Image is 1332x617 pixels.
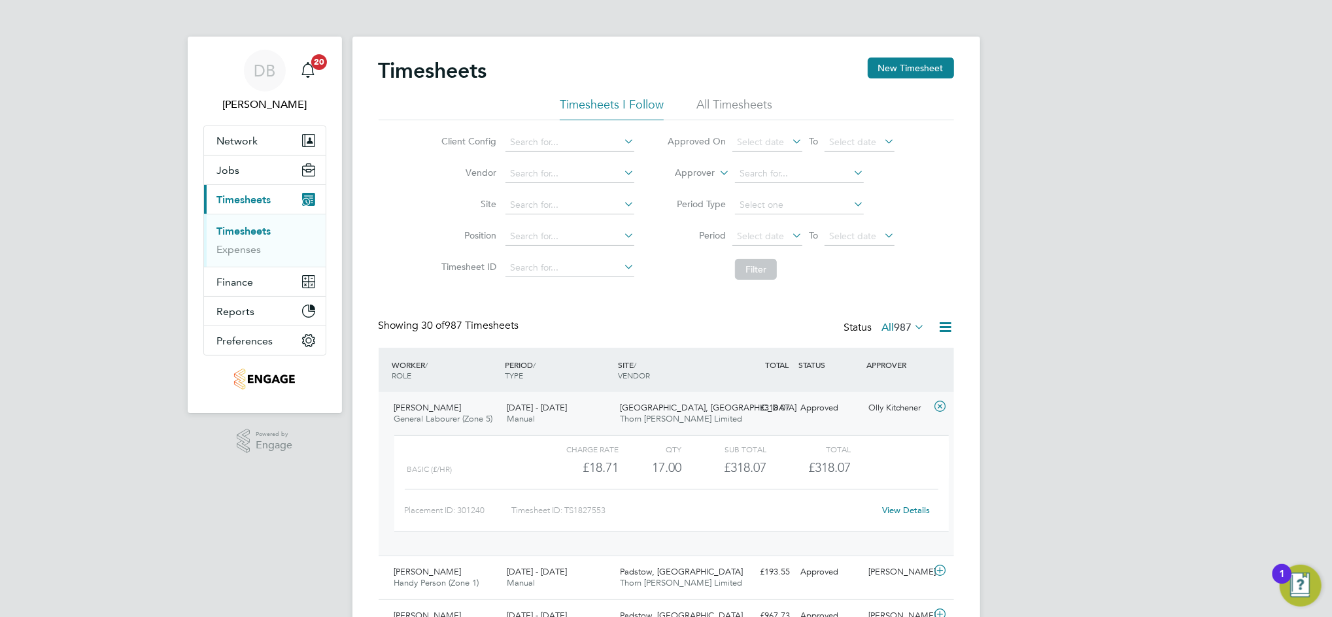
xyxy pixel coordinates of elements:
[735,165,864,183] input: Search for...
[682,457,766,478] div: £318.07
[217,305,255,318] span: Reports
[507,413,535,424] span: Manual
[737,230,784,242] span: Select date
[534,457,618,478] div: £18.71
[619,441,682,457] div: QTY
[505,133,634,152] input: Search for...
[203,369,326,390] a: Go to home page
[656,167,715,180] label: Approver
[696,97,772,120] li: All Timesheets
[203,50,326,112] a: DB[PERSON_NAME]
[217,243,262,256] a: Expenses
[766,441,851,457] div: Total
[667,135,726,147] label: Approved On
[735,196,864,214] input: Select one
[534,441,618,457] div: Charge rate
[737,136,784,148] span: Select date
[505,196,634,214] input: Search for...
[422,319,519,332] span: 987 Timesheets
[844,319,928,337] div: Status
[188,37,342,413] nav: Main navigation
[426,359,428,370] span: /
[735,259,777,280] button: Filter
[868,58,954,78] button: New Timesheet
[204,126,326,155] button: Network
[437,261,496,273] label: Timesheet ID
[863,353,931,376] div: APPROVER
[422,319,445,332] span: 30 of
[829,136,876,148] span: Select date
[667,198,726,210] label: Period Type
[796,353,864,376] div: STATUS
[389,353,502,387] div: WORKER
[394,566,462,577] span: [PERSON_NAME]
[1279,574,1285,591] div: 1
[728,397,796,419] div: £318.07
[682,441,766,457] div: Sub Total
[619,457,682,478] div: 17.00
[204,297,326,325] button: Reports
[505,259,634,277] input: Search for...
[234,369,295,390] img: thornbaker-logo-retina.png
[505,227,634,246] input: Search for...
[217,276,254,288] span: Finance
[505,370,523,380] span: TYPE
[392,370,412,380] span: ROLE
[863,561,931,583] div: [PERSON_NAME]
[217,135,258,147] span: Network
[405,500,511,521] div: Placement ID: 301240
[882,505,930,516] a: View Details
[204,326,326,355] button: Preferences
[615,353,728,387] div: SITE
[620,577,742,588] span: Thorn [PERSON_NAME] Limited
[256,429,292,440] span: Powered by
[311,54,327,70] span: 20
[505,165,634,183] input: Search for...
[256,440,292,451] span: Engage
[295,50,321,92] a: 20
[204,214,326,267] div: Timesheets
[437,198,496,210] label: Site
[437,135,496,147] label: Client Config
[407,465,453,474] span: Basic (£/HR)
[394,413,493,424] span: General Labourer (Zone 5)
[620,566,743,577] span: Padstow, [GEOGRAPHIC_DATA]
[507,566,567,577] span: [DATE] - [DATE]
[394,577,479,588] span: Handy Person (Zone 1)
[796,561,864,583] div: Approved
[805,227,822,244] span: To
[796,397,864,419] div: Approved
[766,359,789,370] span: TOTAL
[254,62,275,79] span: DB
[379,58,487,84] h2: Timesheets
[511,500,874,521] div: Timesheet ID: TS1827553
[634,359,636,370] span: /
[507,402,567,413] span: [DATE] - [DATE]
[507,577,535,588] span: Manual
[1280,565,1322,607] button: Open Resource Center, 1 new notification
[217,193,271,206] span: Timesheets
[667,229,726,241] label: Period
[217,164,240,176] span: Jobs
[882,321,925,334] label: All
[618,370,650,380] span: VENDOR
[379,319,522,333] div: Showing
[217,335,273,347] span: Preferences
[805,133,822,150] span: To
[203,97,326,112] span: Daniel Bassett
[808,459,851,475] span: £318.07
[863,397,931,419] div: Olly Kitchener
[533,359,536,370] span: /
[204,267,326,296] button: Finance
[829,230,876,242] span: Select date
[728,561,796,583] div: £193.55
[437,229,496,241] label: Position
[217,225,271,237] a: Timesheets
[437,167,496,178] label: Vendor
[620,413,742,424] span: Thorn [PERSON_NAME] Limited
[895,321,912,334] span: 987
[204,185,326,214] button: Timesheets
[237,429,292,454] a: Powered byEngage
[620,402,796,413] span: [GEOGRAPHIC_DATA], [GEOGRAPHIC_DATA]
[502,353,615,387] div: PERIOD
